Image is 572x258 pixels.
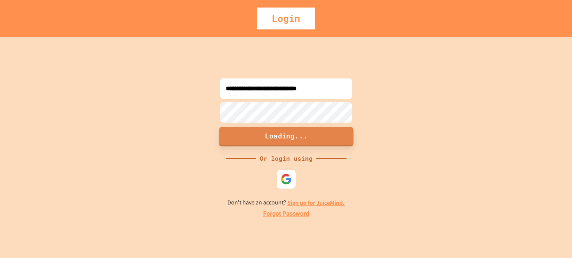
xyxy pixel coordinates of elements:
[256,154,316,163] div: Or login using
[257,8,315,29] div: Login
[287,199,345,207] a: Sign up for JuiceMind.
[263,209,309,218] a: Forgot Password
[227,198,345,207] p: Don't have an account?
[219,127,353,146] button: Loading...
[281,174,292,185] img: google-icon.svg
